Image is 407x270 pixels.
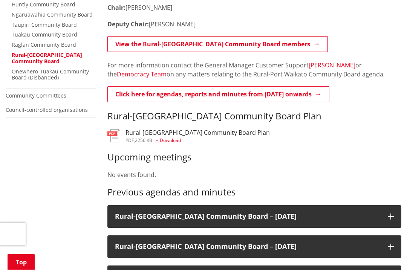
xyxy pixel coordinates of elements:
[125,130,270,137] h3: Rural-[GEOGRAPHIC_DATA] Community Board Plan
[107,20,149,29] strong: Deputy Chair:
[107,3,401,12] p: [PERSON_NAME]
[125,137,134,144] span: pdf
[12,41,76,49] a: Raglan Community Board
[115,213,380,221] h3: Rural-[GEOGRAPHIC_DATA] Community Board – [DATE]
[107,152,401,163] h3: Upcoming meetings
[135,137,152,144] span: 2256 KB
[107,130,270,143] a: Rural-[GEOGRAPHIC_DATA] Community Board Plan pdf,2256 KB Download
[372,238,399,265] iframe: Messenger Launcher
[107,37,328,52] a: View the Rural-[GEOGRAPHIC_DATA] Community Board members
[6,107,88,114] a: Council-controlled organisations
[107,171,401,180] p: No events found.
[12,31,77,38] a: Tuakau Community Board
[6,92,66,99] a: Community Committees
[12,21,77,29] a: Taupiri Community Board
[125,139,270,143] div: ,
[12,52,82,65] a: Rural-[GEOGRAPHIC_DATA] Community Board
[12,68,89,82] a: Onewhero-Tuakau Community Board (Disbanded)
[107,4,125,12] strong: Chair:
[107,111,401,122] h3: Rural-[GEOGRAPHIC_DATA] Community Board Plan
[12,11,93,18] a: Ngāruawāhia Community Board
[115,243,380,251] h3: Rural-[GEOGRAPHIC_DATA] Community Board – [DATE]
[107,61,401,79] p: For more information contact the General Manager Customer Support or the on any matters relating ...
[107,87,329,102] a: Click here for agendas, reports and minutes from [DATE] onwards
[107,130,120,143] img: document-pdf.svg
[8,254,35,270] a: Top
[117,70,167,79] a: Democracy Team
[107,20,401,29] p: [PERSON_NAME]
[107,186,236,198] span: Previous agendas and minutes
[160,137,181,144] span: Download
[309,61,355,70] a: [PERSON_NAME]
[12,1,75,8] a: Huntly Community Board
